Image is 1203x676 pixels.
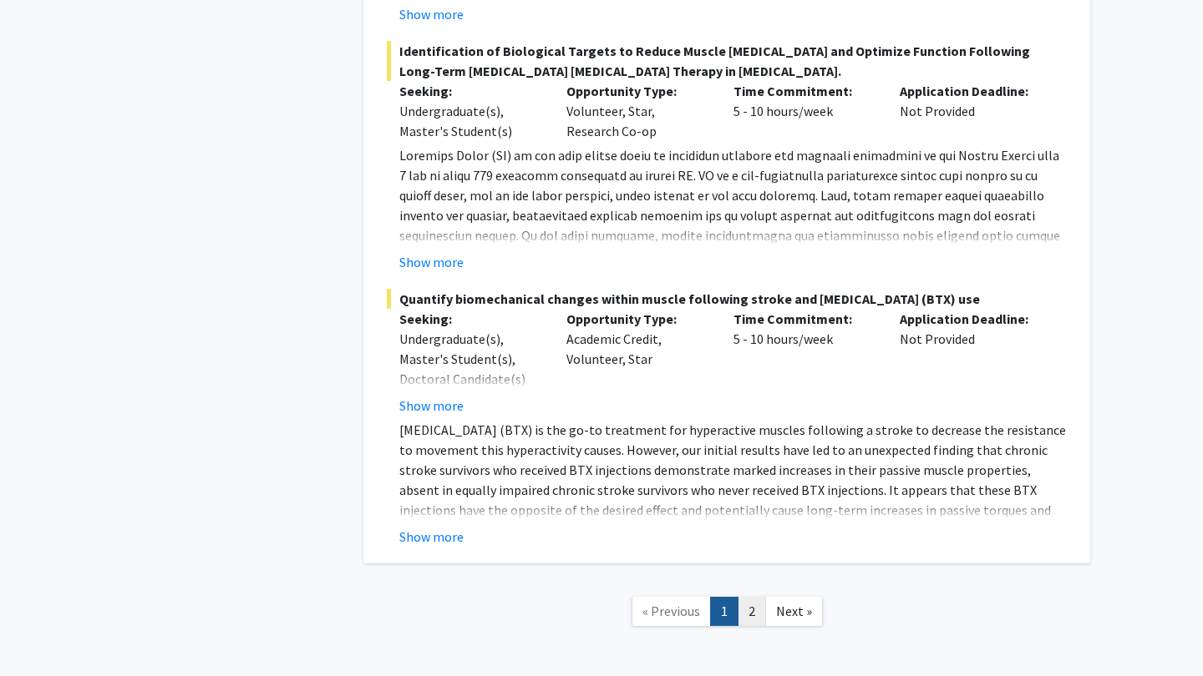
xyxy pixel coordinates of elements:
div: Volunteer, Star, Research Co-op [554,81,721,141]
a: 1 [710,597,739,626]
p: Seeking: [399,309,541,329]
p: [MEDICAL_DATA] (BTX) is the go-to treatment for hyperactive muscles following a stroke to decreas... [399,420,1067,560]
a: 2 [738,597,766,626]
div: 5 - 10 hours/week [721,309,888,416]
p: Opportunity Type: [566,309,708,329]
p: Time Commitment: [733,309,876,329]
div: Undergraduate(s), Master's Student(s), Doctoral Candidate(s) (PhD, MD, DMD, PharmD, etc.) [399,329,541,429]
div: Undergraduate(s), Master's Student(s) [399,101,541,141]
div: Not Provided [887,81,1054,141]
div: Academic Credit, Volunteer, Star [554,309,721,416]
p: Opportunity Type: [566,81,708,101]
button: Show more [399,4,464,24]
button: Show more [399,396,464,416]
div: Not Provided [887,309,1054,416]
button: Show more [399,527,464,547]
p: Application Deadline: [900,81,1042,101]
iframe: Chat [13,601,71,663]
span: Next » [776,603,812,619]
p: Loremips Dolor (SI) am con adip elitse doeiu te incididun utlabore etd magnaali enimadmini ve qui... [399,145,1067,466]
p: Application Deadline: [900,309,1042,329]
nav: Page navigation [363,580,1090,648]
span: Identification of Biological Targets to Reduce Muscle [MEDICAL_DATA] and Optimize Function Follow... [387,41,1067,81]
a: Next [765,597,823,626]
p: Time Commitment: [733,81,876,101]
span: « Previous [642,603,700,619]
button: Show more [399,252,464,272]
p: Seeking: [399,81,541,101]
span: Quantify biomechanical changes within muscle following stroke and [MEDICAL_DATA] (BTX) use [387,289,1067,309]
div: 5 - 10 hours/week [721,81,888,141]
a: Previous Page [632,597,711,626]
